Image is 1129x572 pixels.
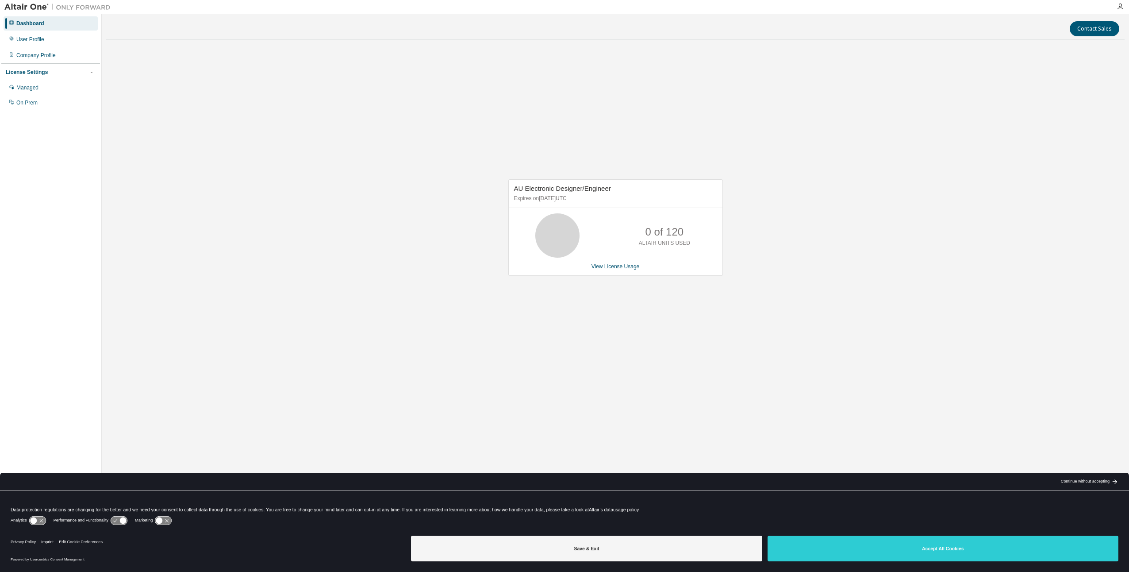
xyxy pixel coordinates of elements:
button: Contact Sales [1070,21,1119,36]
div: User Profile [16,36,44,43]
div: On Prem [16,99,38,106]
div: Company Profile [16,52,56,59]
img: Altair One [4,3,115,12]
span: AU Electronic Designer/Engineer [514,185,611,192]
div: License Settings [6,69,48,76]
p: 0 of 120 [645,224,684,240]
div: Managed [16,84,38,91]
p: Expires on [DATE] UTC [514,195,715,202]
a: View License Usage [591,263,640,270]
p: ALTAIR UNITS USED [639,240,690,247]
div: Dashboard [16,20,44,27]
